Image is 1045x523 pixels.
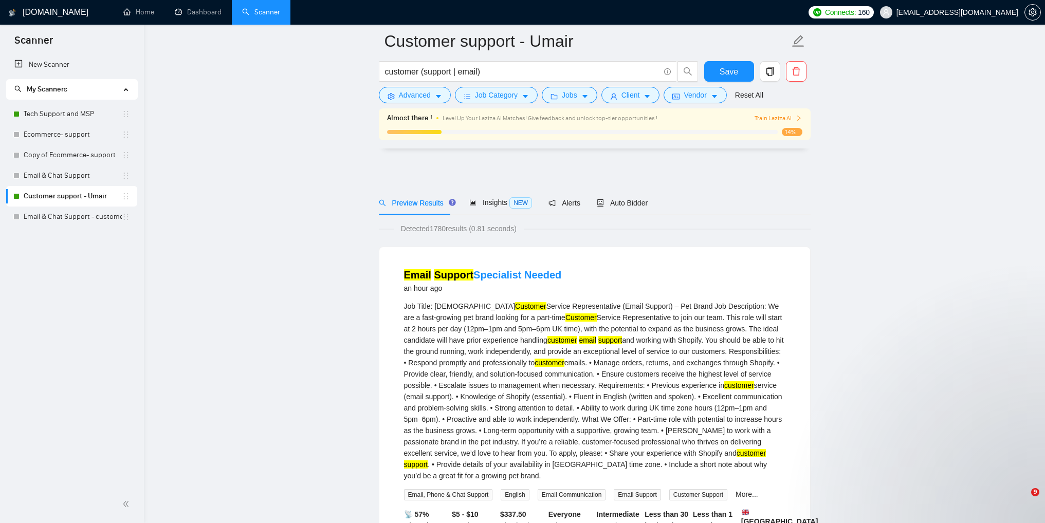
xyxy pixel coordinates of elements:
span: Jobs [562,89,577,101]
span: Scanner [6,33,61,54]
mark: Customer [565,313,597,322]
span: Advanced [399,89,431,101]
span: setting [1025,8,1040,16]
a: searchScanner [242,8,280,16]
mark: customer [724,381,754,389]
button: settingAdvancedcaret-down [379,87,451,103]
span: idcard [672,92,680,100]
span: area-chart [469,199,476,206]
li: Customer support - Umair [6,186,137,207]
a: More... [736,490,758,498]
span: user [610,92,617,100]
span: info-circle [664,68,671,75]
span: Client [621,89,640,101]
span: caret-down [581,92,589,100]
div: Tooltip anchor [448,198,457,207]
span: bars [464,92,471,100]
span: holder [122,192,130,200]
span: English [501,489,529,500]
button: copy [760,61,780,82]
span: Insights [469,198,532,207]
button: barsJob Categorycaret-down [455,87,538,103]
span: Vendor [684,89,706,101]
li: Ecommerce- support [6,124,137,145]
span: copy [760,67,780,76]
b: $5 - $10 [452,510,478,518]
img: upwork-logo.png [813,8,821,16]
span: folder [551,92,558,100]
span: Email Communication [538,489,606,500]
mark: Support [434,269,473,281]
span: edit [792,34,805,48]
span: right [796,115,802,121]
span: 14% [782,128,802,136]
span: Connects: [825,7,856,18]
button: Save [704,61,754,82]
span: holder [122,130,130,139]
button: setting [1024,4,1041,21]
span: Alerts [548,199,580,207]
span: search [379,199,386,207]
span: Preview Results [379,199,453,207]
li: Email & Chat Support [6,165,137,186]
span: notification [548,199,556,207]
span: holder [122,213,130,221]
span: Auto Bidder [597,199,648,207]
span: Detected 1780 results (0.81 seconds) [394,223,524,234]
span: holder [122,172,130,180]
b: 📡 57% [404,510,429,518]
span: Level Up Your Laziza AI Matches! Give feedback and unlock top-tier opportunities ! [443,115,657,122]
a: Email & Chat Support - customer support S-1 [24,207,122,227]
span: My Scanners [27,85,67,94]
mark: support [598,336,622,344]
a: New Scanner [14,54,129,75]
span: search [14,85,22,92]
span: My Scanners [14,85,67,94]
div: an hour ago [404,282,562,294]
iframe: Intercom live chat [1010,488,1035,513]
a: Email & Chat Support [24,165,122,186]
a: Customer support - Umair [24,186,122,207]
mark: email [579,336,596,344]
mark: customer [547,336,577,344]
span: caret-down [435,92,442,100]
span: NEW [509,197,532,209]
span: Almost there ! [387,113,432,124]
mark: Customer [515,302,546,310]
a: Reset All [735,89,763,101]
a: Ecommerce- support [24,124,122,145]
input: Search Freelance Jobs... [385,65,659,78]
span: holder [122,110,130,118]
mark: customer [535,359,564,367]
span: Job Category [475,89,518,101]
mark: customer [737,449,766,457]
li: Copy of Ecommerce- support [6,145,137,165]
button: delete [786,61,806,82]
button: idcardVendorcaret-down [664,87,726,103]
span: Customer Support [669,489,727,500]
img: logo [9,5,16,21]
b: Intermediate [597,510,639,518]
a: dashboardDashboard [175,8,222,16]
span: setting [388,92,395,100]
input: Scanner name... [384,28,790,54]
span: delete [786,67,806,76]
span: double-left [122,499,133,509]
li: Email & Chat Support - customer support S-1 [6,207,137,227]
img: 🇬🇧 [742,509,749,516]
span: search [678,67,698,76]
b: Everyone [548,510,581,518]
span: caret-down [522,92,529,100]
span: caret-down [644,92,651,100]
span: 9 [1031,488,1039,496]
li: Tech Support and MSP [6,104,137,124]
mark: support [404,460,428,469]
span: holder [122,151,130,159]
span: robot [597,199,604,207]
span: Save [720,65,738,78]
span: user [883,9,890,16]
li: New Scanner [6,54,137,75]
button: userClientcaret-down [601,87,660,103]
button: Train Laziza AI [755,114,802,123]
